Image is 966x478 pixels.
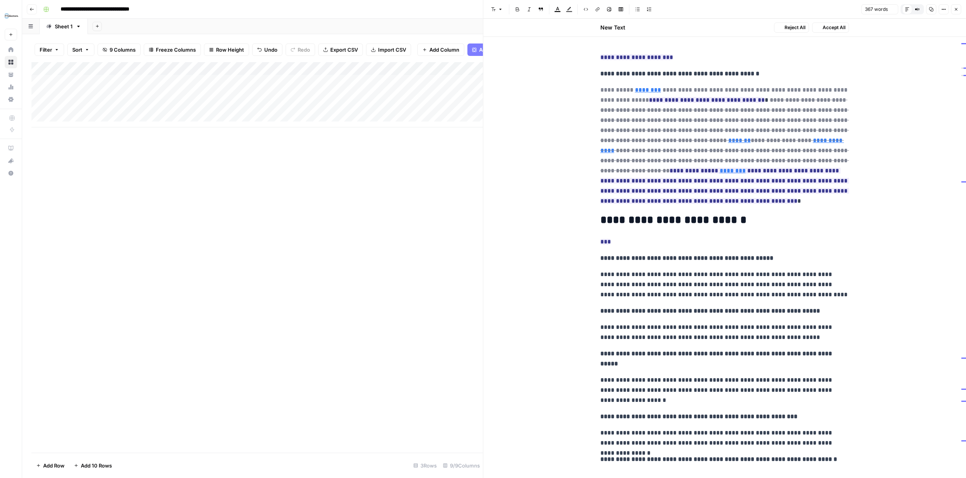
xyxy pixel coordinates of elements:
span: Row Height [216,46,244,54]
button: Filter [35,43,64,56]
div: Keywords by Traffic [87,46,128,51]
span: Filter [40,46,52,54]
button: Accept All [812,23,849,33]
span: Add Row [43,462,65,469]
span: Reject All [785,24,806,31]
button: Row Height [204,43,249,56]
button: Add Column [417,43,464,56]
button: Add Row [31,459,69,472]
img: tab_keywords_by_traffic_grey.svg [78,45,85,51]
a: Usage [5,81,17,93]
span: Accept All [823,24,846,31]
button: Sort [67,43,94,56]
span: Add 10 Rows [81,462,112,469]
span: Freeze Columns [156,46,196,54]
div: v 4.0.25 [22,12,38,19]
span: Add Power Agent [479,46,521,54]
img: logo_orange.svg [12,12,19,19]
button: Redo [286,43,315,56]
div: Domain Overview [31,46,70,51]
span: Add Column [429,46,459,54]
div: 9/9 Columns [440,459,483,472]
img: FYidoctors Logo [5,9,19,23]
button: Help + Support [5,167,17,179]
button: 367 words [861,4,898,14]
button: Export CSV [318,43,363,56]
img: tab_domain_overview_orange.svg [23,45,29,51]
button: Import CSV [366,43,411,56]
a: Sheet 1 [40,19,88,34]
a: AirOps Academy [5,142,17,155]
span: Sort [72,46,82,54]
a: Settings [5,93,17,106]
button: Undo [252,43,282,56]
button: Reject All [774,23,809,33]
button: 9 Columns [98,43,141,56]
span: 9 Columns [110,46,136,54]
button: Workspace: FYidoctors [5,6,17,26]
button: Freeze Columns [144,43,201,56]
span: Import CSV [378,46,406,54]
span: Export CSV [330,46,358,54]
a: Your Data [5,68,17,81]
button: What's new? [5,155,17,167]
div: Domain: [DOMAIN_NAME] [20,20,85,26]
span: 367 words [865,6,888,13]
span: Undo [264,46,277,54]
h2: New Text [600,24,625,31]
div: 3 Rows [410,459,440,472]
button: Add 10 Rows [69,459,117,472]
a: Home [5,43,17,56]
button: Add Power Agent [467,43,526,56]
img: website_grey.svg [12,20,19,26]
div: Sheet 1 [55,23,73,30]
a: Browse [5,56,17,68]
span: Redo [298,46,310,54]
